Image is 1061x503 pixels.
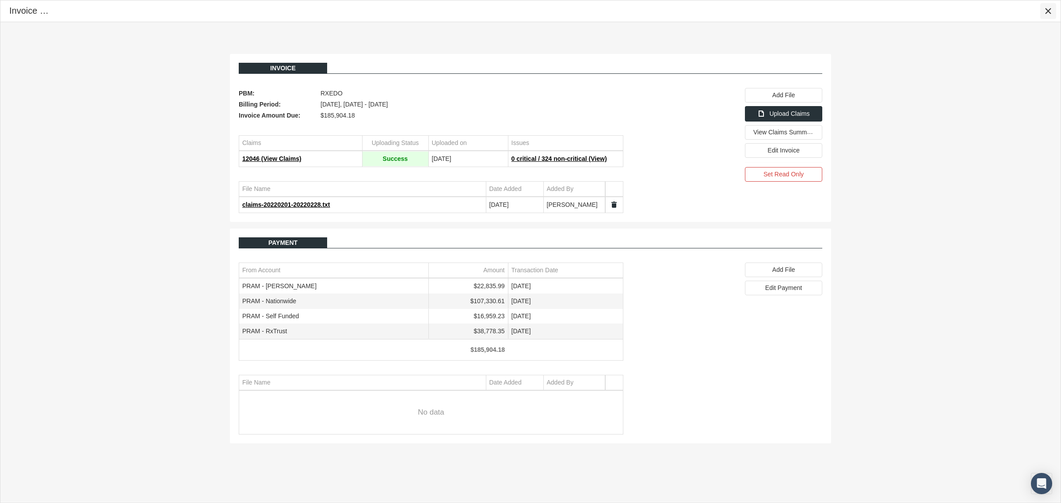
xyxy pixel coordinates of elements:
[772,91,795,99] span: Add File
[239,135,623,167] div: Data grid
[239,263,623,361] div: Data grid
[362,136,428,151] td: Column Uploading Status
[769,110,809,117] span: Upload Claims
[428,263,508,278] td: Column Amount
[547,185,574,193] div: Added By
[242,139,261,147] div: Claims
[321,88,343,99] span: RXEDO
[428,278,508,293] td: $22,835.99
[508,278,623,293] td: [DATE]
[239,324,428,339] td: PRAM - RxTrust
[547,378,574,387] div: Added By
[321,110,355,121] span: $185,904.18
[489,185,522,193] div: Date Added
[753,128,816,135] span: View Claims Summary
[508,136,623,151] td: Column Issues
[745,88,822,103] div: Add File
[765,284,802,291] span: Edit Payment
[508,263,623,278] td: Column Transaction Date
[511,139,529,147] div: Issues
[242,266,280,274] div: From Account
[508,293,623,309] td: [DATE]
[745,106,822,122] div: Upload Claims
[239,182,486,197] td: Column File Name
[428,293,508,309] td: $107,330.61
[239,375,486,390] td: Column File Name
[1040,3,1056,19] div: Close
[428,309,508,324] td: $16,959.23
[242,378,271,387] div: File Name
[486,182,543,197] td: Column Date Added
[321,99,388,110] span: [DATE], [DATE] - [DATE]
[268,239,298,246] span: Payment
[239,136,362,151] td: Column Claims
[239,88,316,99] span: PBM:
[745,125,822,140] div: View Claims Summary
[270,65,296,72] span: Invoice
[239,181,623,213] div: Data grid
[543,182,605,197] td: Column Added By
[242,185,271,193] div: File Name
[428,324,508,339] td: $38,778.35
[239,263,428,278] td: Column From Account
[511,155,607,162] span: 0 critical / 324 non-critical (View)
[745,281,822,295] div: Edit Payment
[486,197,543,212] td: [DATE]
[239,309,428,324] td: PRAM - Self Funded
[428,136,508,151] td: Column Uploaded on
[767,147,799,154] span: Edit Invoice
[431,346,505,354] div: $185,904.18
[543,197,605,212] td: [PERSON_NAME]
[745,167,822,182] div: Set Read Only
[772,266,795,273] span: Add File
[508,324,623,339] td: [DATE]
[745,263,822,277] div: Add File
[511,266,558,274] div: Transaction Date
[362,151,428,166] td: Success
[508,309,623,324] td: [DATE]
[745,143,822,158] div: Edit Invoice
[610,201,618,209] a: Split
[239,278,428,293] td: PRAM - [PERSON_NAME]
[763,171,804,178] span: Set Read Only
[489,378,522,387] div: Date Added
[239,293,428,309] td: PRAM - Nationwide
[242,155,302,162] span: 12046 (View Claims)
[486,375,543,390] td: Column Date Added
[483,266,504,274] div: Amount
[432,139,467,147] div: Uploaded on
[1031,473,1052,494] div: Open Intercom Messenger
[543,375,605,390] td: Column Added By
[428,151,508,166] td: [DATE]
[239,375,623,434] div: Data grid
[242,201,330,208] span: claims-20220201-20220228.txt
[239,110,316,121] span: Invoice Amount Due:
[9,5,50,17] div: Invoice #1
[372,139,419,147] div: Uploading Status
[239,99,316,110] span: Billing Period:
